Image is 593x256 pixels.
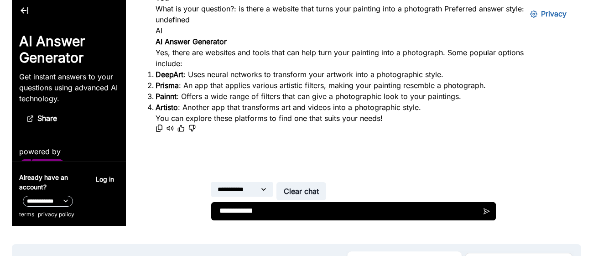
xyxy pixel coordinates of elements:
[144,104,540,115] li: : Another app that transforms art and videos into a photographic style.
[144,126,151,137] button: Copy
[144,115,540,126] p: You can explore these platforms to find one that suits your needs!
[144,82,540,93] li: : An app that applies various artistic filters, making your painting resemble a photograph.
[177,126,184,137] button: thumbs_down
[7,175,76,194] p: Already have an account?
[466,204,484,223] button: Send message
[144,105,166,114] strong: Artisto
[144,5,540,27] p: What is your question?: is there a website that turns your painting into a photograth Preferred a...
[144,27,540,38] div: An Ifffy
[144,72,172,81] strong: DeepArt
[144,49,540,71] p: Yes, there are websites and tools that can help turn your painting into a photograph. Some popula...
[155,126,162,137] button: Read aloud
[7,213,22,221] a: terms
[144,83,167,92] strong: Prisma
[511,7,562,26] button: Privacy Settings
[13,160,27,175] img: Agenthost
[144,94,165,103] strong: Painnt
[144,93,540,104] li: : Offers a wide range of filters that can give a photographic look to your paintings.
[265,184,314,203] button: Clear chat
[144,71,540,82] li: : Uses neural networks to transform your artwork into a photographic style.
[144,38,540,49] p: AI Answer Generator
[26,213,62,221] a: privacy policy
[79,175,106,189] button: Log in
[166,126,173,137] button: thumbs_up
